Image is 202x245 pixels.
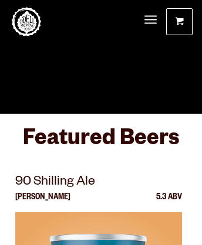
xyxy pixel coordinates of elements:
p: 5.3 ABV [156,193,182,212]
a: Menu [144,8,157,33]
p: 90 Shilling Ale [15,172,182,193]
h3: Featured Beers [15,125,187,161]
p: [PERSON_NAME] [15,193,70,212]
a: Odell Home [12,7,41,36]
